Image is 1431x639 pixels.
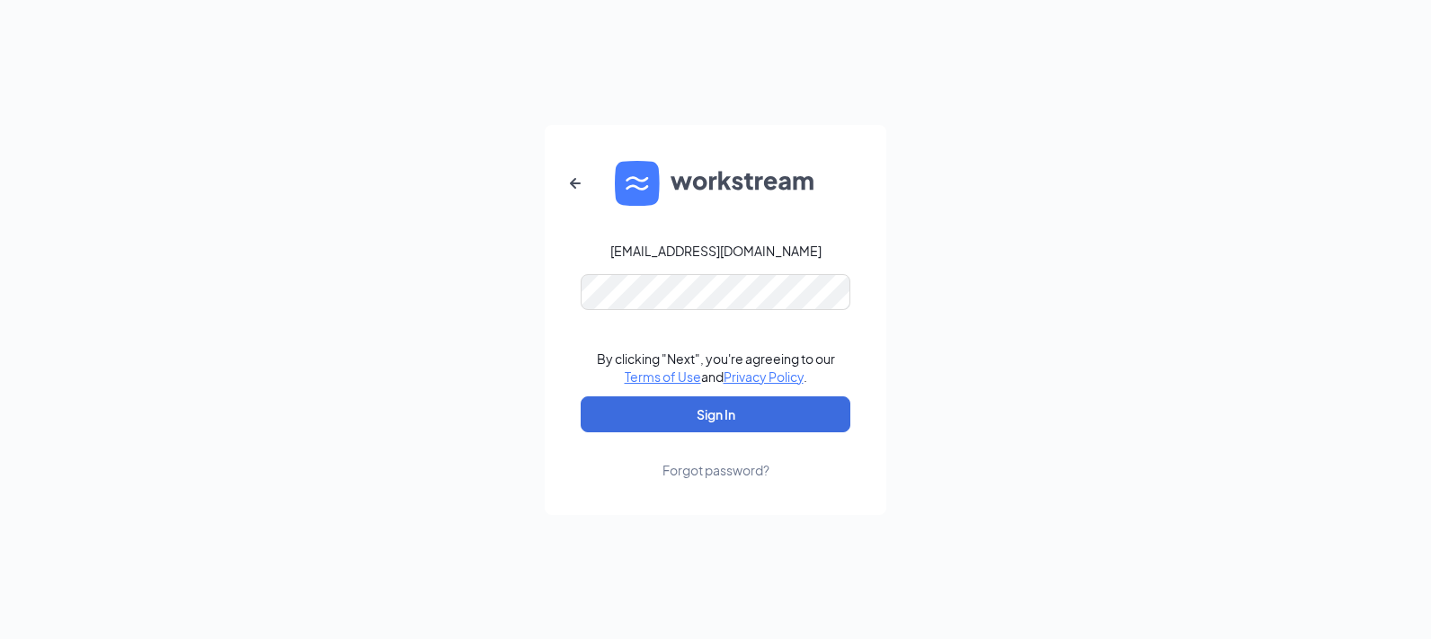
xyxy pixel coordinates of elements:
[564,173,586,194] svg: ArrowLeftNew
[581,396,850,432] button: Sign In
[615,161,816,206] img: WS logo and Workstream text
[724,368,804,385] a: Privacy Policy
[610,242,822,260] div: [EMAIL_ADDRESS][DOMAIN_NAME]
[625,368,701,385] a: Terms of Use
[662,461,769,479] div: Forgot password?
[554,162,597,205] button: ArrowLeftNew
[662,432,769,479] a: Forgot password?
[597,350,835,386] div: By clicking "Next", you're agreeing to our and .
